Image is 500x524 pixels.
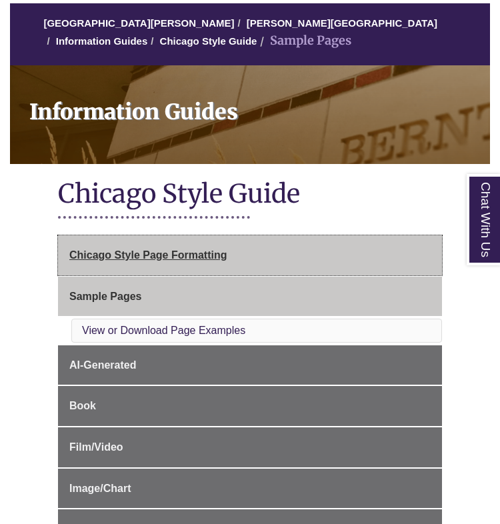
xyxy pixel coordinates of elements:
a: Sample Pages [58,277,442,317]
span: Film/Video [69,441,123,453]
h1: Chicago Style Guide [58,177,442,213]
a: Chicago Style Guide [160,35,257,47]
a: Chicago Style Page Formatting [58,235,442,275]
span: Chicago Style Page Formatting [69,249,227,261]
a: Information Guides [56,35,148,47]
li: Sample Pages [257,31,351,51]
a: AI-Generated [58,345,442,385]
a: Film/Video [58,427,442,467]
span: AI-Generated [69,359,136,371]
a: Image/Chart [58,469,442,509]
a: [PERSON_NAME][GEOGRAPHIC_DATA] [247,17,437,29]
a: View or Download Page Examples [82,325,245,336]
a: Information Guides [10,65,490,164]
a: Book [58,386,442,426]
span: Sample Pages [69,291,142,302]
span: Book [69,400,96,411]
h1: Information Guides [21,65,490,147]
span: Image/Chart [69,483,131,494]
a: [GEOGRAPHIC_DATA][PERSON_NAME] [43,17,234,29]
